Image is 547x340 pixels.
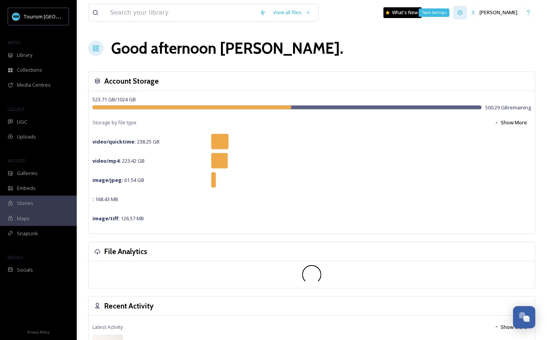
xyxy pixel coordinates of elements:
span: Maps [17,215,30,222]
span: 523.71 GB / 1024 GB [92,96,136,103]
button: Show More [491,115,531,130]
button: Open Chat [513,306,535,328]
span: Library [17,51,32,59]
span: Tourism [GEOGRAPHIC_DATA] [24,13,92,20]
h3: Account Storage [104,76,159,87]
a: What's New [384,7,422,18]
span: Uploads [17,133,36,140]
a: View all files [270,5,315,20]
span: SnapLink [17,230,38,237]
a: Privacy Policy [27,327,49,336]
span: Galleries [17,170,38,177]
span: SOCIALS [8,254,23,260]
h3: File Analytics [104,246,147,257]
div: Team Settings [419,8,450,17]
span: Embeds [17,185,36,192]
span: Stories [17,200,33,207]
span: 238.25 GB [92,138,160,145]
span: 500.29 GB remaining [486,104,531,111]
strong: image/jpeg : [92,177,123,183]
a: Team Settings [453,6,467,20]
span: Collections [17,66,42,74]
span: Media Centres [17,81,51,89]
h3: Recent Activity [104,300,153,312]
span: Socials [17,266,33,274]
span: UGC [17,118,27,125]
span: 168.43 MB [92,196,118,203]
strong: video/quicktime : [92,138,136,145]
span: Latest Activity [92,323,123,331]
a: [PERSON_NAME] [467,5,522,20]
span: WIDGETS [8,158,25,163]
h1: Good afternoon [PERSON_NAME] . [111,37,343,60]
span: COLLECT [8,106,24,112]
button: Show More [491,320,531,335]
span: [PERSON_NAME] [480,9,518,16]
span: 126.57 MB [92,215,144,222]
span: 223.42 GB [92,157,145,164]
span: Storage by file type [92,119,137,126]
img: tourism_nanaimo_logo.jpeg [12,13,20,20]
strong: video/mp4 : [92,157,121,164]
span: 61.54 GB [92,177,144,183]
strong: image/tiff : [92,215,120,222]
span: Privacy Policy [27,330,49,335]
span: MEDIA [8,40,21,45]
strong: : [92,196,94,203]
input: Search your library [106,4,256,21]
